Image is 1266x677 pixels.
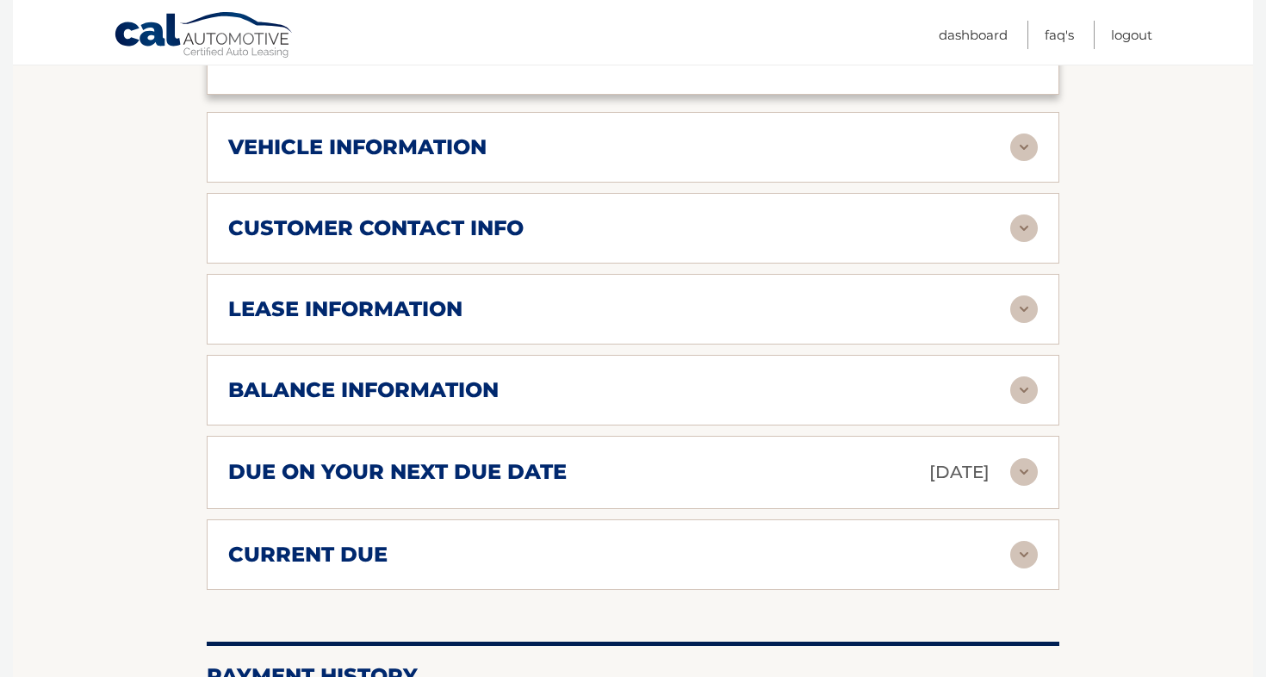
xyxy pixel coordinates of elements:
h2: current due [228,542,388,568]
h2: lease information [228,296,462,322]
a: Cal Automotive [114,11,295,61]
img: accordion-rest.svg [1010,458,1038,486]
img: accordion-rest.svg [1010,134,1038,161]
img: accordion-rest.svg [1010,214,1038,242]
a: Logout [1111,21,1152,49]
h2: vehicle information [228,134,487,160]
h2: balance information [228,377,499,403]
a: FAQ's [1045,21,1074,49]
h2: customer contact info [228,215,524,241]
a: Dashboard [939,21,1008,49]
h2: due on your next due date [228,459,567,485]
img: accordion-rest.svg [1010,376,1038,404]
img: accordion-rest.svg [1010,541,1038,568]
p: [DATE] [929,457,990,488]
img: accordion-rest.svg [1010,295,1038,323]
